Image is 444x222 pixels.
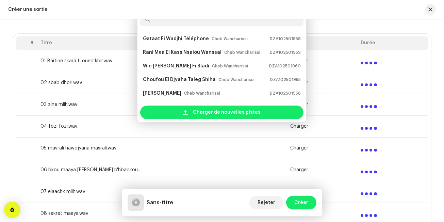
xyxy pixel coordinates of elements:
small: Cheb Wancharissi [224,49,260,56]
li: Chta Smaati Ya Mahanti [140,100,303,114]
strong: [PERSON_NAME] [143,88,181,99]
small: DZA102501958 [270,35,301,42]
small: Cheb Wancharissi [212,35,248,42]
strong: Win [PERSON_NAME] Fi Bladi [143,61,209,72]
li: Gataat Fi Wadjhi Téléphone [140,32,303,46]
small: DZA102501960 [269,63,301,69]
small: Cheb Wancharissi [218,76,254,83]
span: Charger de nouvelles pistes [193,106,261,119]
span: Charger [290,124,308,129]
td: 03 zine mlih.wav [38,94,147,115]
button: Créer [286,196,316,209]
span: Rejeter [258,196,275,209]
td: 07 elaachk mlih.wav [38,181,147,203]
h5: Sans-titre [147,199,173,207]
small: Cheb Wancharissi [212,63,248,69]
li: Rani Mea El Kass Nsalou Wanssal [140,46,303,59]
li: Ya Barmane [140,86,303,100]
strong: Gataat Fi Wadjhi Téléphone [143,33,209,44]
span: Charger [290,145,308,151]
button: Rejeter [249,196,283,209]
td: 06 bkou maaya [PERSON_NAME] b'hbabkoum.wav [38,159,147,181]
li: Choufou El Djyaha Taleg Shiha [140,73,303,86]
strong: Rani Mea El Kass Nsalou Wanssal [143,47,221,58]
span: Charger [290,167,308,173]
small: Cheb Wancharissi [184,90,220,97]
th: Titre [38,36,147,50]
li: Win Ridjal Li Kanou Fi Bladi [140,59,303,73]
strong: Choufou El Djyaha Taleg Shiha [143,74,216,85]
td: 02 sbab dhori.wav [38,72,147,94]
td: 01 Baïtine skara fi oued kbir.wav [38,50,147,72]
th: Durée [358,36,428,50]
small: DZA102501955 [270,76,301,83]
th: ISRC [287,36,358,50]
strong: Chta Smaati Ya [PERSON_NAME] [143,101,219,112]
span: Créer [294,196,308,209]
small: DZA102501959 [270,49,301,56]
td: 04 fozi fozi.wav [38,115,147,137]
div: Open Intercom Messenger [4,202,20,218]
td: 05 masrali hawdjyana masrali.wav [38,137,147,159]
small: DZA102501956 [270,90,301,97]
